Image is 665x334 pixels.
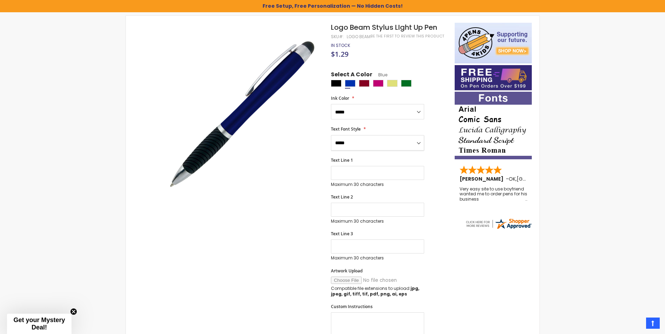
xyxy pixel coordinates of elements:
span: Get your Mystery Deal! [13,316,65,331]
img: 4pens.com widget logo [465,217,532,230]
span: Blue [372,72,387,78]
img: logo_beam_side_blue_1.jpg [162,33,322,193]
span: Ink Color [331,95,349,101]
div: Get your Mystery Deal!Close teaser [7,314,72,334]
span: Text Line 2 [331,194,353,200]
p: Maximum 30 characters [331,218,424,224]
a: Be the first to review this product [371,34,444,39]
a: 4pens.com certificate URL [465,225,532,231]
span: Text Line 1 [331,157,353,163]
span: $1.29 [331,49,348,59]
span: [GEOGRAPHIC_DATA] [517,175,568,182]
div: Burgundy [359,80,369,87]
span: Logo Beam Stylus LIght Up Pen [331,22,437,32]
span: Custom Instructions [331,304,373,309]
div: Green [401,80,412,87]
div: logo beam [347,34,371,40]
div: Black [331,80,341,87]
span: In stock [331,42,350,48]
div: Very easy site to use boyfriend wanted me to order pens for his business [460,187,528,202]
div: Availability [331,43,350,48]
div: Blue [345,80,355,87]
span: Select A Color [331,71,372,80]
div: Fushia [373,80,384,87]
p: Compatible file extensions to upload: [331,286,424,297]
span: Artwork Upload [331,268,362,274]
span: OK [509,175,516,182]
img: font-personalization-examples [455,92,532,159]
span: Text Font Style [331,126,361,132]
div: Gold [387,80,398,87]
img: 4pens 4 kids [455,23,532,63]
p: Maximum 30 characters [331,182,424,187]
img: Free shipping on orders over $199 [455,65,532,90]
span: - , [506,175,568,182]
button: Close teaser [70,308,77,315]
strong: jpg, jpeg, gif, tiff, tif, pdf, png, ai, eps [331,285,419,297]
span: [PERSON_NAME] [460,175,506,182]
span: Text Line 3 [331,231,353,237]
iframe: Google Customer Reviews [607,315,665,334]
p: Maximum 30 characters [331,255,424,261]
strong: SKU [331,34,344,40]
